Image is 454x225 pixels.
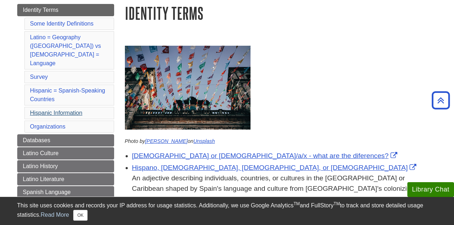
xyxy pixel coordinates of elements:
span: Latino History [23,163,58,169]
a: Link opens in new window [132,152,399,159]
a: [PERSON_NAME] [145,138,187,144]
a: Hispanic Information [30,110,83,116]
a: Latino History [17,160,114,172]
a: Identity Terms [17,4,114,16]
a: Latino Literature [17,173,114,185]
a: Back to Top [429,95,452,105]
a: Read More [41,212,69,218]
sup: TM [334,201,340,206]
span: Databases [23,137,51,143]
a: Spanish Language [17,186,114,198]
button: Library Chat [407,182,454,197]
span: Latino Literature [23,176,65,182]
h1: Identity Terms [125,4,437,22]
img: Dia de los Muertos Flags [125,46,251,130]
a: Latino = Geography ([GEOGRAPHIC_DATA]) vs [DEMOGRAPHIC_DATA] = Language [30,34,101,66]
div: An adjective describing individuals, countries, or cultures in the [GEOGRAPHIC_DATA] or Caribbean... [132,173,437,204]
a: Latino Culture [17,147,114,159]
a: Unsplash [193,138,215,144]
span: Identity Terms [23,7,58,13]
a: Organizations [30,123,66,130]
a: Survey [30,74,48,80]
sup: TM [294,201,300,206]
a: Some Identity Definitions [30,21,94,27]
div: This site uses cookies and records your IP address for usage statistics. Additionally, we use Goo... [17,201,437,221]
span: Latino Culture [23,150,59,156]
button: Close [73,210,87,221]
span: Spanish Language [23,189,71,195]
a: Link opens in new window [132,164,418,171]
div: Guide Page Menu [17,4,114,220]
p: Photo by on [125,138,437,145]
a: Databases [17,134,114,147]
a: Hispanic = Spanish-Speaking Countries [30,87,105,102]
